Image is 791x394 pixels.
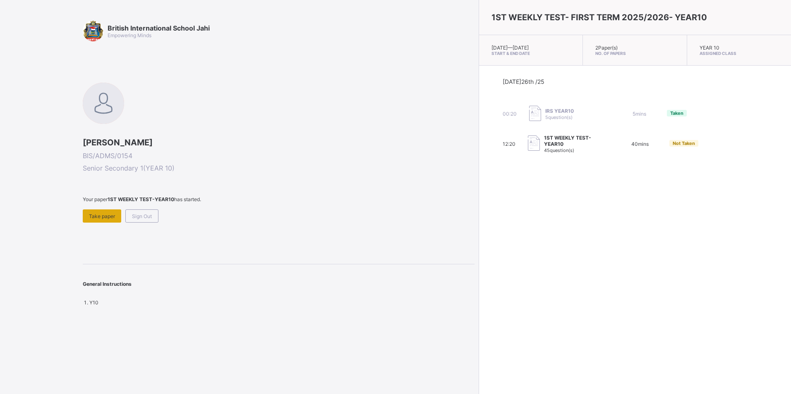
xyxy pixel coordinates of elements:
span: [PERSON_NAME] [83,138,475,147]
span: Sign Out [132,213,152,219]
span: 1ST WEEKLY TEST- FIRST TERM 2025/2026- YEAR10 [491,12,707,22]
span: Taken [670,110,683,116]
span: Not Taken [673,140,695,146]
span: 2 Paper(s) [595,45,618,51]
span: [DATE] — [DATE] [491,45,529,51]
span: 5 question(s) [545,114,573,120]
span: 5 mins [633,111,646,117]
span: General Instructions [83,281,132,287]
img: take_paper.cd97e1aca70de81545fe8e300f84619e.svg [529,106,541,121]
span: 1ST WEEKLY TEST-YEAR10 [544,135,606,147]
span: 40 mins [631,141,649,147]
span: Y10 [89,299,98,306]
span: 45 question(s) [544,147,574,153]
span: Senior Secondary 1 ( YEAR 10 ) [83,164,475,172]
span: BIS/ADMS/0154 [83,152,475,160]
span: [DATE] 26th /25 [503,78,544,85]
span: 00:20 [503,111,517,117]
span: Empowering Minds [108,32,151,38]
span: IRS YEAR10 [545,108,574,114]
span: 12:20 [503,141,515,147]
b: 1ST WEEKLY TEST-YEAR10 [108,196,174,202]
span: YEAR 10 [700,45,719,51]
span: British International School Jahi [108,24,210,32]
span: Assigned Class [700,51,779,56]
span: No. of Papers [595,51,674,56]
span: Take paper [89,213,115,219]
img: take_paper.cd97e1aca70de81545fe8e300f84619e.svg [528,135,540,151]
span: Your paper has started. [83,196,475,202]
span: Start & End Date [491,51,570,56]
